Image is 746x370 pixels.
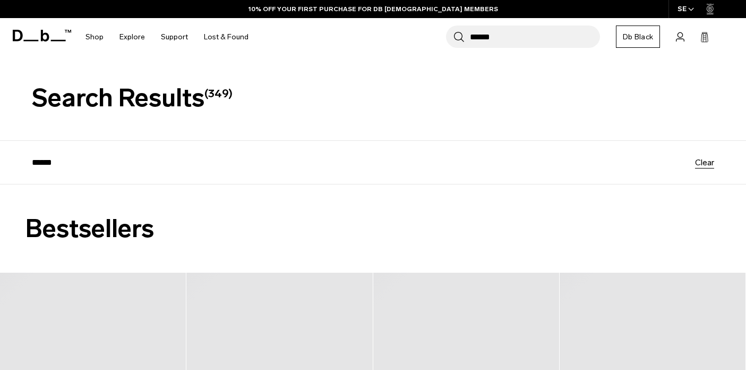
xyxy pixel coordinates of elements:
[695,158,714,166] button: Clear
[25,210,721,248] h2: Bestsellers
[78,18,256,56] nav: Main Navigation
[204,87,233,100] span: (349)
[119,18,145,56] a: Explore
[161,18,188,56] a: Support
[85,18,104,56] a: Shop
[248,4,498,14] a: 10% OFF YOUR FIRST PURCHASE FOR DB [DEMOGRAPHIC_DATA] MEMBERS
[32,83,233,113] span: Search Results
[616,26,660,48] a: Db Black
[204,18,248,56] a: Lost & Found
